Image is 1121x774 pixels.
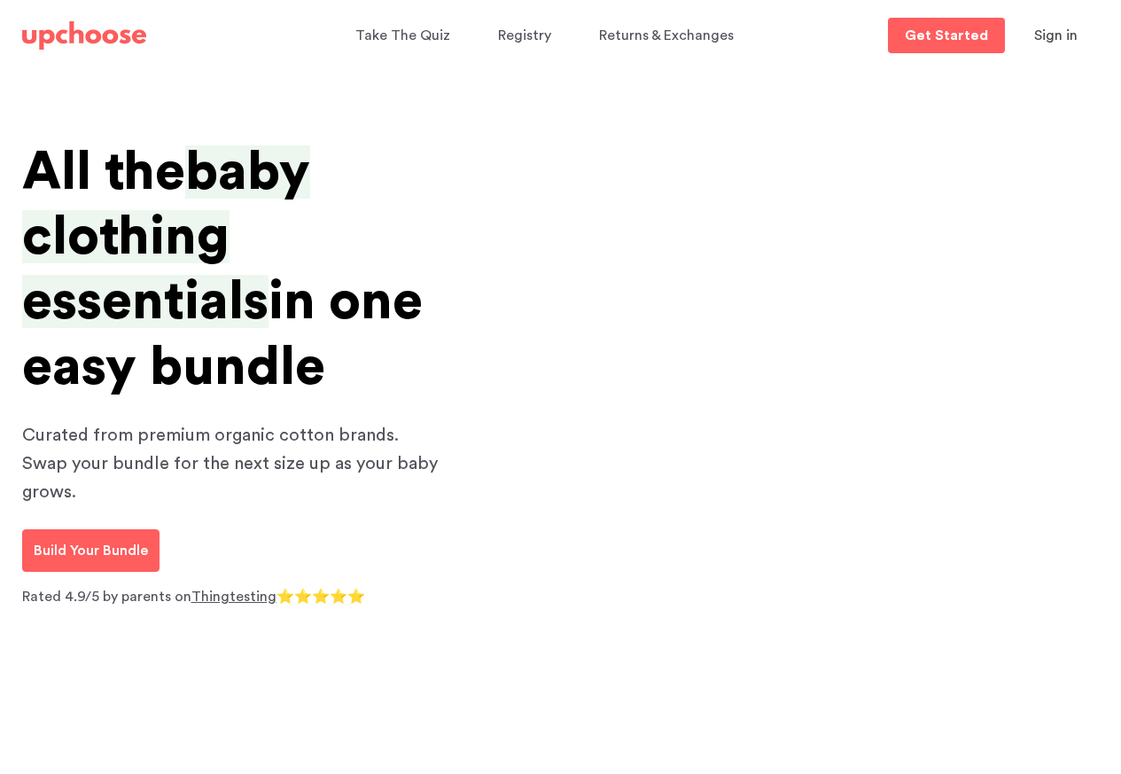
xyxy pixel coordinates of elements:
[355,28,450,43] span: Take The Quiz
[22,590,191,604] span: Rated 4.9/5 by parents on
[905,28,988,43] p: Get Started
[22,529,160,572] a: Build Your Bundle
[34,540,148,561] p: Build Your Bundle
[276,590,365,604] span: ⭐⭐⭐⭐⭐
[22,421,448,506] p: Curated from premium organic cotton brands. Swap your bundle for the next size up as your baby gr...
[888,18,1005,53] a: Get Started
[599,28,734,43] span: Returns & Exchanges
[355,19,455,53] a: Take The Quiz
[22,145,185,199] span: All the
[191,590,276,604] a: Thingtesting
[1034,28,1078,43] span: Sign in
[22,275,423,393] span: in one easy bundle
[498,28,551,43] span: Registry
[22,18,146,54] a: UpChoose
[599,19,739,53] a: Returns & Exchanges
[22,145,310,328] span: baby clothing essentials
[1012,18,1100,53] button: Sign in
[22,21,146,50] img: UpChoose
[498,19,557,53] a: Registry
